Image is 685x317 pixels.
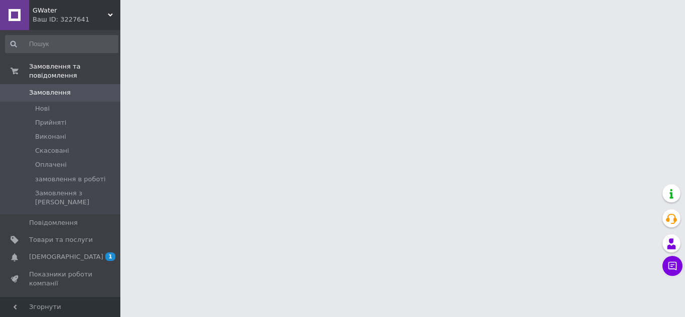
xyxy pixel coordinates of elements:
[33,15,120,24] div: Ваш ID: 3227641
[35,146,69,155] span: Скасовані
[35,104,50,113] span: Нові
[35,118,66,127] span: Прийняті
[29,218,78,227] span: Повідомлення
[35,175,106,184] span: замовлення в роботі
[35,160,67,169] span: Оплачені
[33,6,108,15] span: GWater
[29,296,93,314] span: Панель управління
[29,235,93,244] span: Товари та послуги
[29,62,120,80] span: Замовлення та повідомлення
[105,252,115,261] span: 1
[35,132,66,141] span: Виконані
[5,35,118,53] input: Пошук
[29,88,71,97] span: Замовлення
[29,270,93,288] span: Показники роботи компанії
[35,189,117,207] span: Замовлення з [PERSON_NAME]
[662,256,682,276] button: Чат з покупцем
[29,252,103,261] span: [DEMOGRAPHIC_DATA]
